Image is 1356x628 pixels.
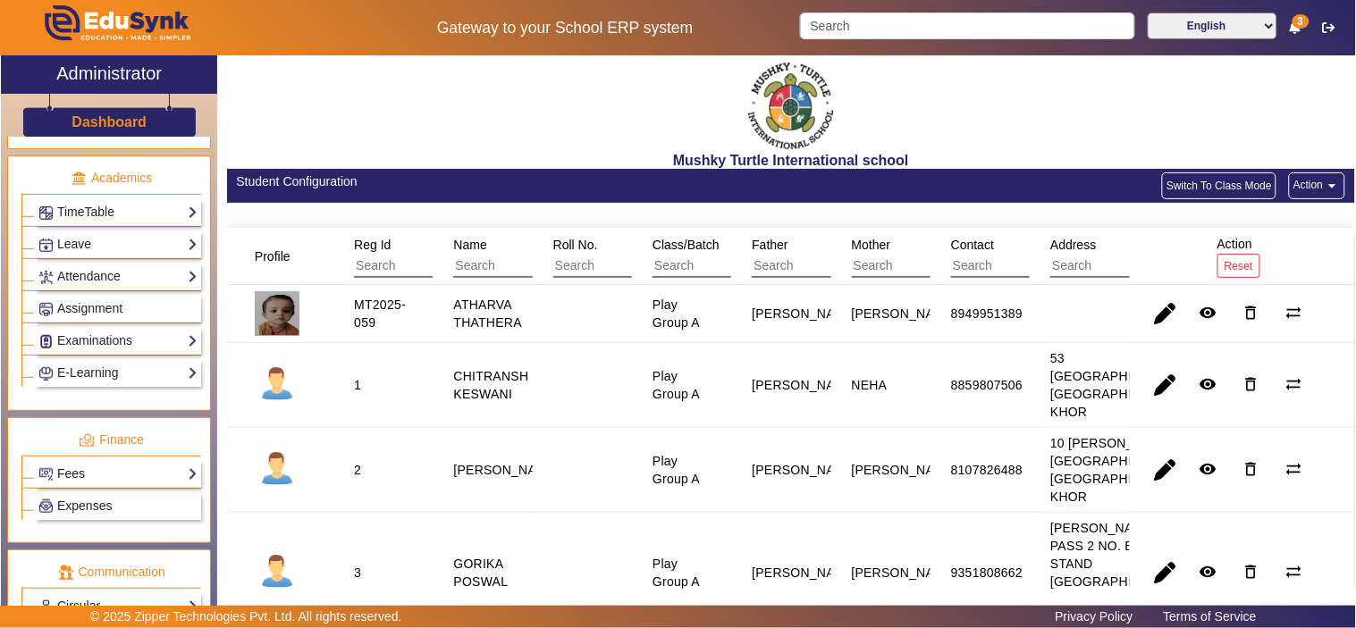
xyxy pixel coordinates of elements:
span: Assignment [57,301,122,315]
div: Name [447,229,636,284]
div: 9351808662 [951,564,1023,582]
button: Action [1289,172,1345,199]
div: Action [1211,228,1267,284]
span: Expenses [57,498,112,513]
span: Father [752,238,787,252]
input: Search [453,255,613,278]
mat-icon: remove_red_eye [1200,563,1217,581]
div: Roll No. [547,229,736,284]
div: 3 [354,564,361,582]
input: Search [1050,255,1210,278]
span: Address [1050,238,1096,252]
img: finance.png [79,432,95,448]
div: MT2025-059 [354,296,412,331]
h2: Mushky Turtle International school [227,152,1355,169]
div: [PERSON_NAME] [852,305,957,322]
div: Student Configuration [236,172,781,191]
div: 2 [354,461,361,479]
span: Contact [951,238,994,252]
mat-icon: sync_alt [1285,563,1303,581]
span: Roll No. [553,238,598,252]
span: 3 [1293,14,1310,29]
button: Switch To Class Mode [1162,172,1276,199]
div: [PERSON_NAME] [852,461,957,479]
input: Search [354,255,514,278]
div: [PERSON_NAME] [752,305,857,322]
div: 8949951389 [951,305,1023,322]
div: Father [745,229,934,284]
span: Profile [255,249,291,264]
div: Address [1044,229,1233,284]
img: Payroll.png [39,499,53,513]
a: Dashboard [71,113,147,131]
img: profile.png [255,363,299,407]
div: [PERSON_NAME] [752,461,857,479]
div: Play Group A [653,452,711,488]
h2: Administrator [56,63,162,84]
div: [PERSON_NAME] [752,564,857,582]
div: Play Group A [653,296,711,331]
span: Name [453,238,486,252]
mat-icon: remove_red_eye [1200,460,1217,478]
p: Academics [21,169,201,188]
mat-icon: remove_red_eye [1200,375,1217,393]
mat-icon: sync_alt [1285,304,1303,322]
input: Search [800,13,1134,39]
mat-icon: remove_red_eye [1200,304,1217,322]
staff-with-status: ATHARVA THATHERA [453,297,521,330]
input: Search [752,255,912,278]
img: 1e6a7432-eec3-4f5f-b620-ecdb046e52cc [255,291,299,336]
span: Class/Batch [653,238,720,252]
div: 8107826488 [951,461,1023,479]
a: Assignment [38,298,198,319]
input: Search [653,255,813,278]
mat-icon: sync_alt [1285,460,1303,478]
img: profile.png [255,550,299,595]
a: Administrator [1,55,217,94]
a: Terms of Service [1155,605,1266,628]
div: NEHA [852,376,888,394]
staff-with-status: [PERSON_NAME] [453,463,559,477]
div: 10 [PERSON_NAME][GEOGRAPHIC_DATA] [GEOGRAPHIC_DATA] KHOR [1050,434,1184,506]
div: 1 [354,376,361,394]
input: Search [852,255,1012,278]
img: Assignments.png [39,303,53,316]
mat-icon: sync_alt [1285,375,1303,393]
img: communication.png [58,565,74,581]
div: [PERSON_NAME] KE PASS 2 NO. BUS STAND [GEOGRAPHIC_DATA] [GEOGRAPHIC_DATA] KHOR [1050,519,1184,626]
div: Play Group A [653,555,711,590]
div: Reg Id [348,229,536,284]
img: f2cfa3ea-8c3d-4776-b57d-4b8cb03411bc [746,60,836,152]
span: Reg Id [354,238,391,252]
div: Contact [945,229,1133,284]
mat-icon: delete_outline [1242,304,1260,322]
button: Reset [1217,254,1260,278]
h5: Gateway to your School ERP system [349,19,781,38]
div: Profile [248,240,313,272]
div: Mother [846,229,1034,284]
mat-icon: arrow_drop_down [1323,177,1341,195]
input: Search [951,255,1111,278]
div: 53 [GEOGRAPHIC_DATA] [GEOGRAPHIC_DATA] KHOR [1050,349,1184,421]
mat-icon: delete_outline [1242,460,1260,478]
div: Class/Batch [646,229,835,284]
input: Search [553,255,713,278]
p: Communication [21,563,201,582]
staff-with-status: GORIKA POSWAL [453,557,508,589]
div: 8859807506 [951,376,1023,394]
div: [PERSON_NAME] [752,376,857,394]
div: Play Group A [653,367,711,403]
p: Finance [21,431,201,449]
mat-icon: delete_outline [1242,375,1260,393]
mat-icon: delete_outline [1242,563,1260,581]
p: © 2025 Zipper Technologies Pvt. Ltd. All rights reserved. [90,607,402,626]
staff-with-status: CHITRANSH KESWANI [453,369,528,401]
img: profile.png [255,448,299,492]
span: Mother [852,238,891,252]
a: Expenses [38,496,198,516]
img: academic.png [71,171,87,187]
h3: Dashboard [72,113,147,130]
div: [PERSON_NAME] [852,564,957,582]
a: Privacy Policy [1047,605,1142,628]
